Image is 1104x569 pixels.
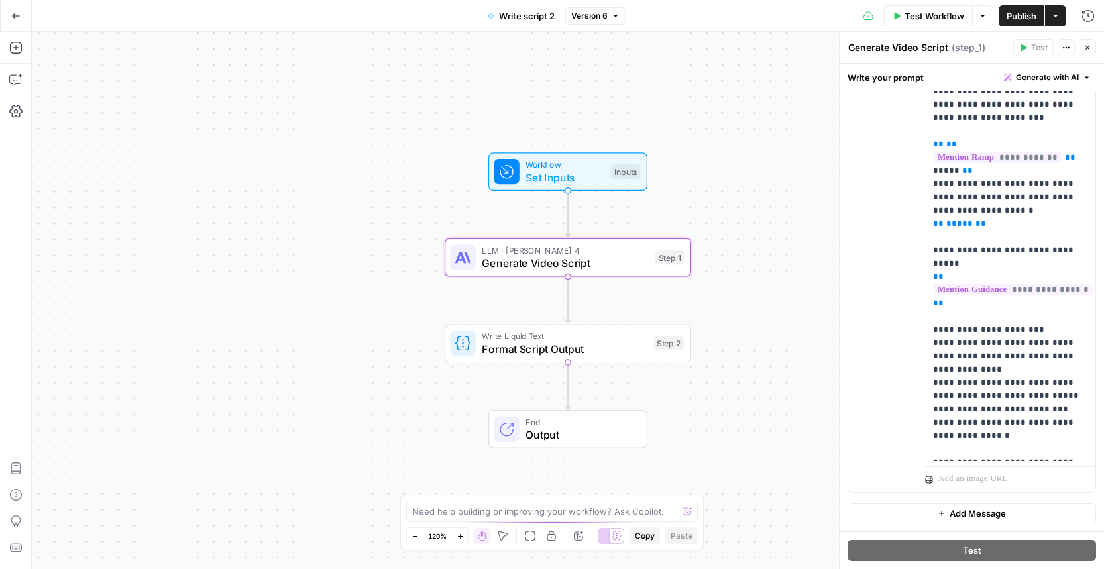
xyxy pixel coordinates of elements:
[1013,39,1054,56] button: Test
[655,250,684,265] div: Step 1
[999,69,1096,86] button: Generate with AI
[571,10,608,22] span: Version 6
[479,5,563,26] button: Write script 2
[565,362,570,409] g: Edge from step_2 to end
[499,9,555,23] span: Write script 2
[1016,72,1079,83] span: Generate with AI
[482,244,649,256] span: LLM · [PERSON_NAME] 4
[482,330,647,342] span: Write Liquid Text
[654,336,685,351] div: Step 2
[905,9,964,23] span: Test Workflow
[565,277,570,323] g: Edge from step_1 to step_2
[671,530,692,542] span: Paste
[840,64,1104,91] div: Write your prompt
[950,507,1006,520] span: Add Message
[999,5,1044,26] button: Publish
[963,544,981,557] span: Test
[630,527,660,544] button: Copy
[1031,42,1048,54] span: Test
[848,41,948,54] textarea: Generate Video Script
[525,416,634,429] span: End
[565,7,626,25] button: Version 6
[445,238,691,277] div: LLM · [PERSON_NAME] 4Generate Video ScriptStep 1
[848,540,1096,561] button: Test
[565,191,570,237] g: Edge from start to step_1
[428,531,447,541] span: 120%
[611,164,640,179] div: Inputs
[445,325,691,363] div: Write Liquid TextFormat Script OutputStep 2
[525,427,634,442] span: Output
[525,170,604,185] span: Set Inputs
[445,410,691,448] div: EndOutput
[665,527,698,544] button: Paste
[884,5,972,26] button: Test Workflow
[445,152,691,191] div: WorkflowSet InputsInputs
[848,503,1096,523] button: Add Message
[525,158,604,171] span: Workflow
[482,255,649,271] span: Generate Video Script
[635,530,655,542] span: Copy
[482,341,647,357] span: Format Script Output
[1007,9,1036,23] span: Publish
[952,41,985,54] span: ( step_1 )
